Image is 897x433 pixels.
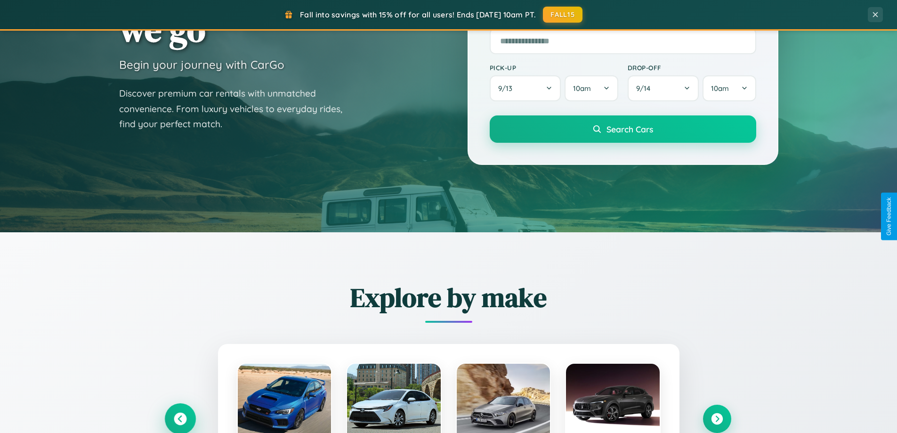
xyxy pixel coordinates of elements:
[886,197,892,236] div: Give Feedback
[166,279,731,316] h2: Explore by make
[628,75,699,101] button: 9/14
[573,84,591,93] span: 10am
[628,64,756,72] label: Drop-off
[119,57,284,72] h3: Begin your journey with CarGo
[490,64,618,72] label: Pick-up
[543,7,582,23] button: FALL15
[490,115,756,143] button: Search Cars
[300,10,536,19] span: Fall into savings with 15% off for all users! Ends [DATE] 10am PT.
[498,84,517,93] span: 9 / 13
[606,124,653,134] span: Search Cars
[636,84,655,93] span: 9 / 14
[490,75,561,101] button: 9/13
[703,75,756,101] button: 10am
[711,84,729,93] span: 10am
[565,75,618,101] button: 10am
[119,86,355,132] p: Discover premium car rentals with unmatched convenience. From luxury vehicles to everyday rides, ...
